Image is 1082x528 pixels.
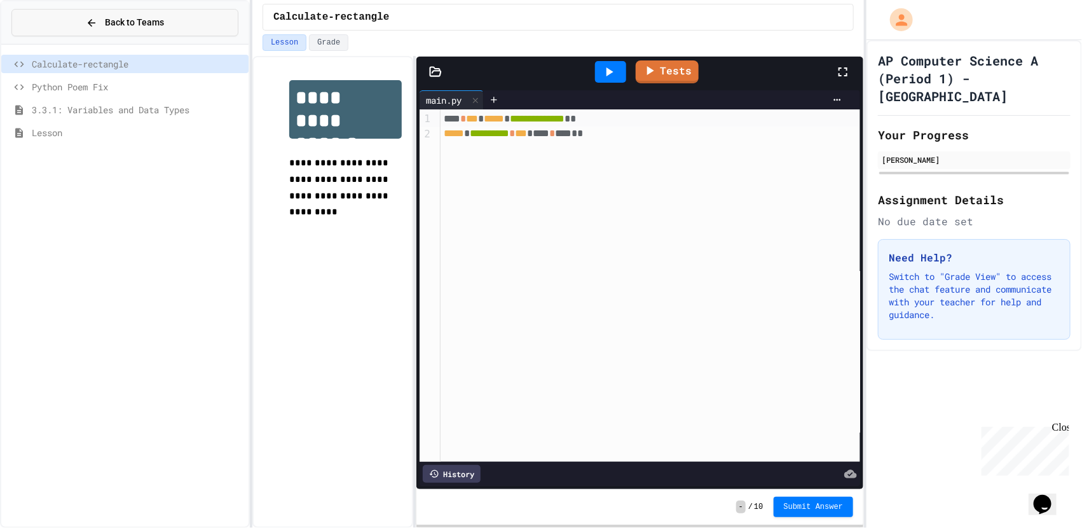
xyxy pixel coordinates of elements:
span: / [748,502,753,512]
span: Back to Teams [105,16,164,29]
span: Calculate-rectangle [32,57,243,71]
a: Tests [636,60,699,83]
div: main.py [420,94,468,107]
h2: Your Progress [878,126,1071,144]
h1: AP Computer Science A (Period 1) - [GEOGRAPHIC_DATA] [878,52,1071,105]
h3: Need Help? [889,250,1060,265]
span: 3.3.1: Variables and Data Types [32,103,243,116]
span: 10 [754,502,763,512]
div: [PERSON_NAME] [882,154,1067,165]
span: Lesson [32,126,243,139]
div: main.py [420,90,484,109]
p: Switch to "Grade View" to access the chat feature and communicate with your teacher for help and ... [889,270,1060,321]
span: Calculate-rectangle [273,10,389,25]
button: Lesson [263,34,306,51]
span: - [736,501,746,513]
div: 1 [420,112,432,127]
div: No due date set [878,214,1071,229]
span: Python Poem Fix [32,80,243,94]
div: History [423,465,481,483]
div: My Account [877,5,916,34]
iframe: chat widget [976,422,1069,476]
div: 2 [420,127,432,142]
div: Chat with us now!Close [5,5,88,81]
button: Submit Answer [774,497,854,517]
button: Grade [309,34,348,51]
iframe: chat widget [1029,477,1069,515]
h2: Assignment Details [878,191,1071,209]
button: Back to Teams [11,9,238,36]
span: Submit Answer [784,502,844,512]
